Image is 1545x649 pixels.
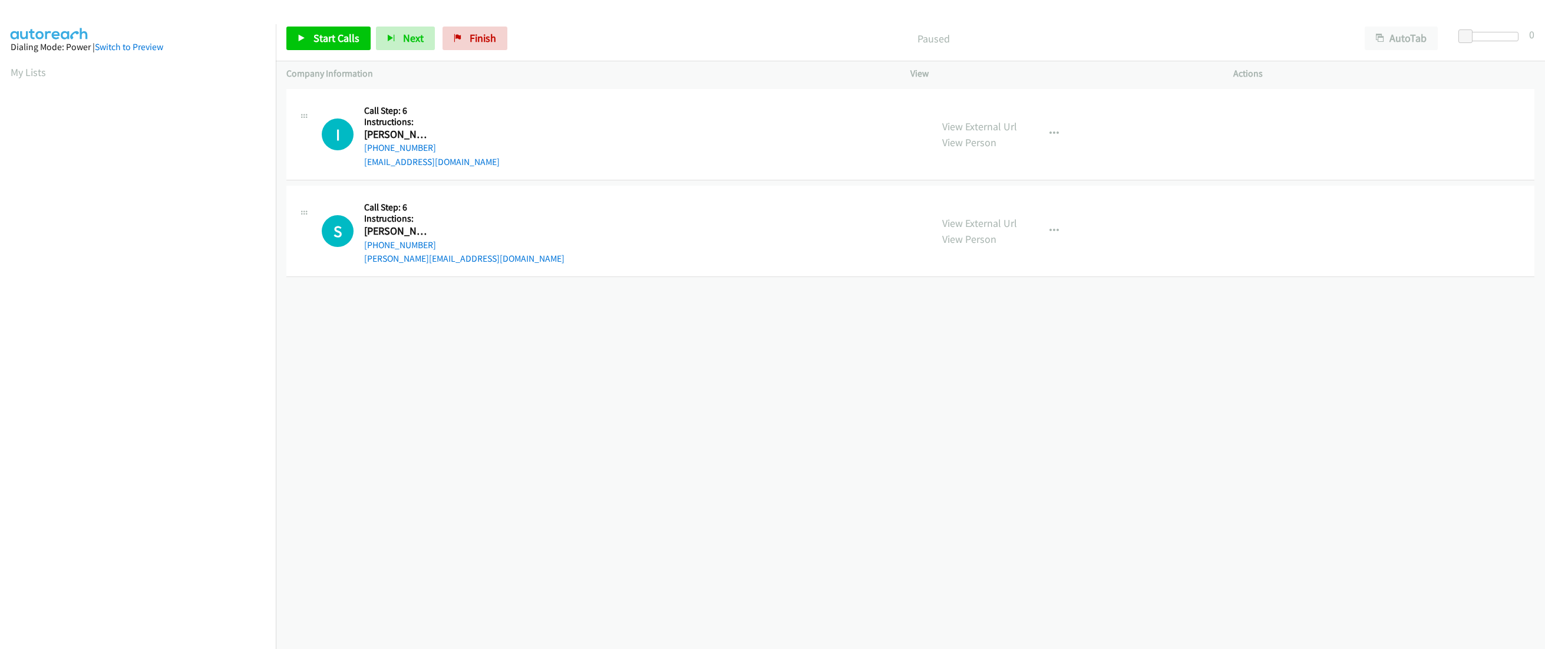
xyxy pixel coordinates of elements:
[364,116,500,128] h5: Instructions:
[322,215,354,247] h1: S
[286,67,889,81] p: Company Information
[364,142,436,153] a: [PHONE_NUMBER]
[1464,32,1518,41] div: Delay between calls (in seconds)
[376,27,435,50] button: Next
[364,202,564,213] h5: Call Step: 6
[1529,27,1534,42] div: 0
[322,215,354,247] div: The call is yet to be attempted
[364,253,564,264] a: [PERSON_NAME][EMAIL_ADDRESS][DOMAIN_NAME]
[364,225,427,238] h2: [PERSON_NAME]
[1365,27,1438,50] button: AutoTab
[364,239,436,251] a: [PHONE_NUMBER]
[470,31,496,45] span: Finish
[11,40,265,54] div: Dialing Mode: Power |
[364,156,500,167] a: [EMAIL_ADDRESS][DOMAIN_NAME]
[942,216,1017,230] a: View External Url
[364,105,500,117] h5: Call Step: 6
[286,27,371,50] a: Start Calls
[942,120,1017,133] a: View External Url
[443,27,507,50] a: Finish
[322,118,354,150] div: The call is yet to be attempted
[403,31,424,45] span: Next
[523,31,1343,47] p: Paused
[313,31,359,45] span: Start Calls
[1233,67,1535,81] p: Actions
[95,41,163,52] a: Switch to Preview
[11,65,46,79] a: My Lists
[364,213,564,225] h5: Instructions:
[364,128,427,141] h2: [PERSON_NAME]
[942,232,996,246] a: View Person
[942,136,996,149] a: View Person
[322,118,354,150] h1: I
[910,67,1212,81] p: View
